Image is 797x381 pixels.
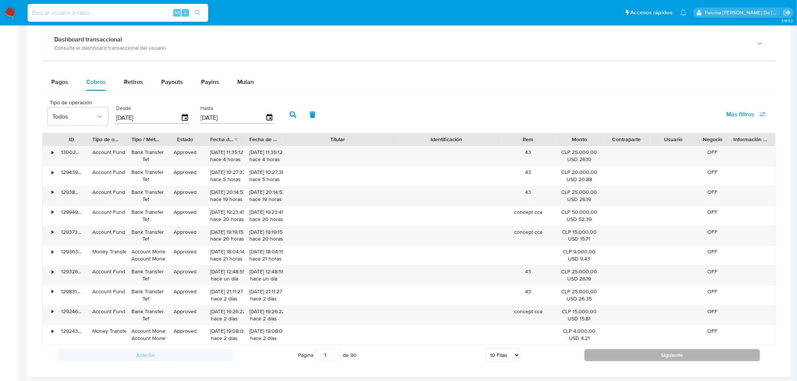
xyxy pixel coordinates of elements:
a: Notificaciones [680,9,687,16]
a: Salir [783,9,791,17]
input: Buscar usuario o caso... [27,8,208,18]
p: paloma.falcondesoto@mercadolibre.cl [705,9,781,16]
span: 3.163.0 [781,18,793,24]
span: Accesos rápidos [631,9,673,17]
span: Alt [174,9,180,16]
span: s [184,9,186,16]
button: search-icon [190,8,205,18]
